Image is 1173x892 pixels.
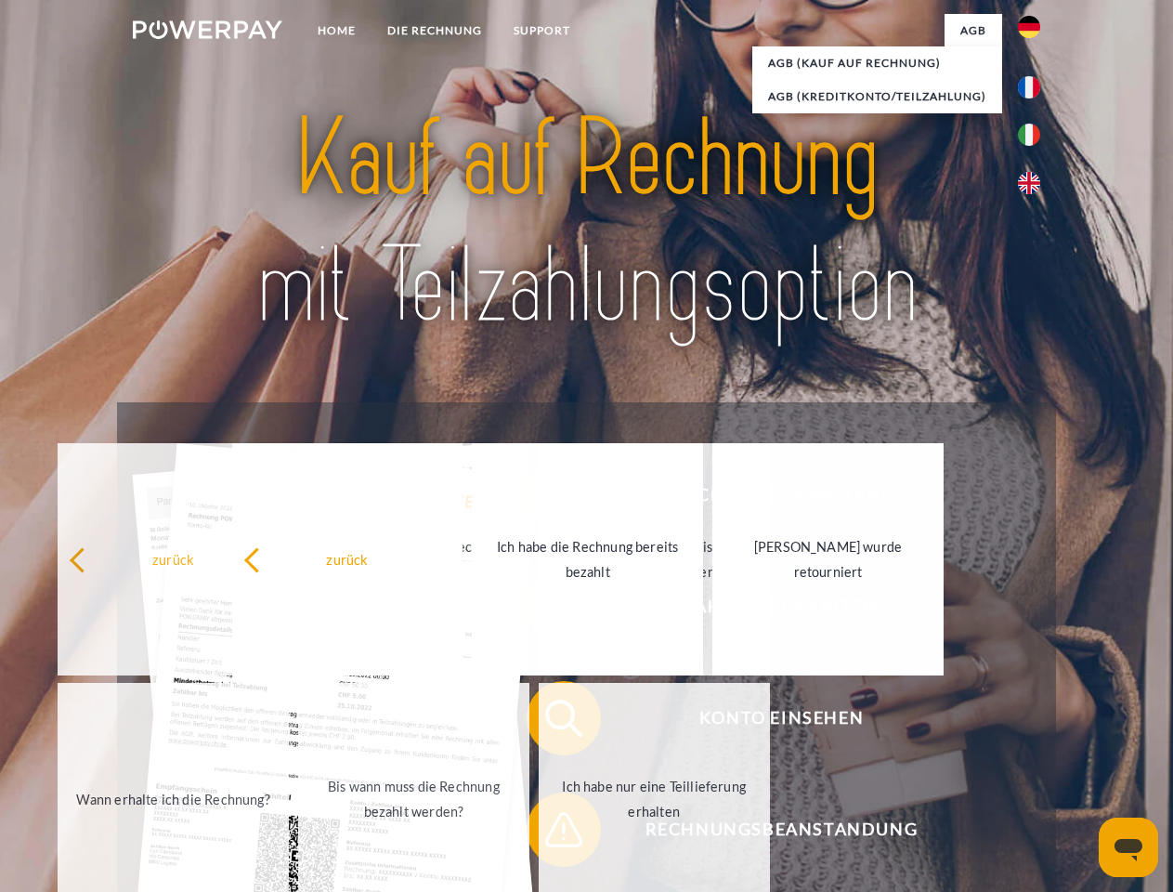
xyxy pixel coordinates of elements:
[371,14,498,47] a: DIE RECHNUNG
[69,546,278,571] div: zurück
[243,546,452,571] div: zurück
[550,774,759,824] div: Ich habe nur eine Teillieferung erhalten
[1018,16,1040,38] img: de
[309,774,518,824] div: Bis wann muss die Rechnung bezahlt werden?
[1018,124,1040,146] img: it
[1099,818,1158,877] iframe: Schaltfläche zum Öffnen des Messaging-Fensters
[302,14,371,47] a: Home
[498,14,586,47] a: SUPPORT
[752,46,1002,80] a: AGB (Kauf auf Rechnung)
[1018,76,1040,98] img: fr
[483,534,692,584] div: Ich habe die Rechnung bereits bezahlt
[723,534,932,584] div: [PERSON_NAME] wurde retourniert
[945,14,1002,47] a: agb
[1018,172,1040,194] img: en
[177,89,996,356] img: title-powerpay_de.svg
[752,80,1002,113] a: AGB (Kreditkonto/Teilzahlung)
[69,786,278,811] div: Wann erhalte ich die Rechnung?
[133,20,282,39] img: logo-powerpay-white.svg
